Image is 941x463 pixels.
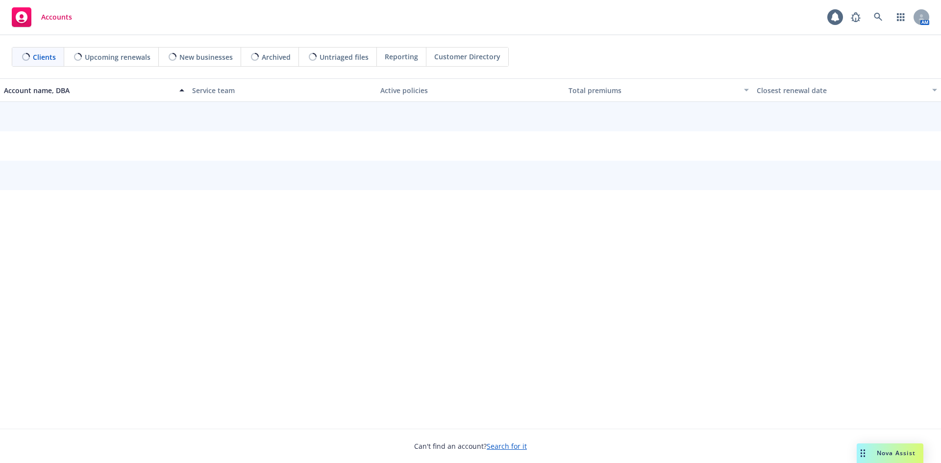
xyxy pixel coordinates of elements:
a: Switch app [891,7,911,27]
span: Can't find an account? [414,441,527,451]
button: Total premiums [565,78,753,102]
div: Account name, DBA [4,85,173,96]
button: Closest renewal date [753,78,941,102]
span: Upcoming renewals [85,52,150,62]
span: New businesses [179,52,233,62]
span: Nova Assist [877,449,916,457]
span: Customer Directory [434,51,500,62]
div: Total premiums [569,85,738,96]
div: Drag to move [857,443,869,463]
a: Accounts [8,3,76,31]
span: Clients [33,52,56,62]
div: Closest renewal date [757,85,926,96]
button: Active policies [376,78,565,102]
div: Active policies [380,85,561,96]
a: Search for it [487,441,527,451]
a: Search [868,7,888,27]
a: Report a Bug [846,7,866,27]
span: Archived [262,52,291,62]
span: Reporting [385,51,418,62]
button: Nova Assist [857,443,923,463]
span: Accounts [41,13,72,21]
button: Service team [188,78,376,102]
div: Service team [192,85,372,96]
span: Untriaged files [320,52,369,62]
